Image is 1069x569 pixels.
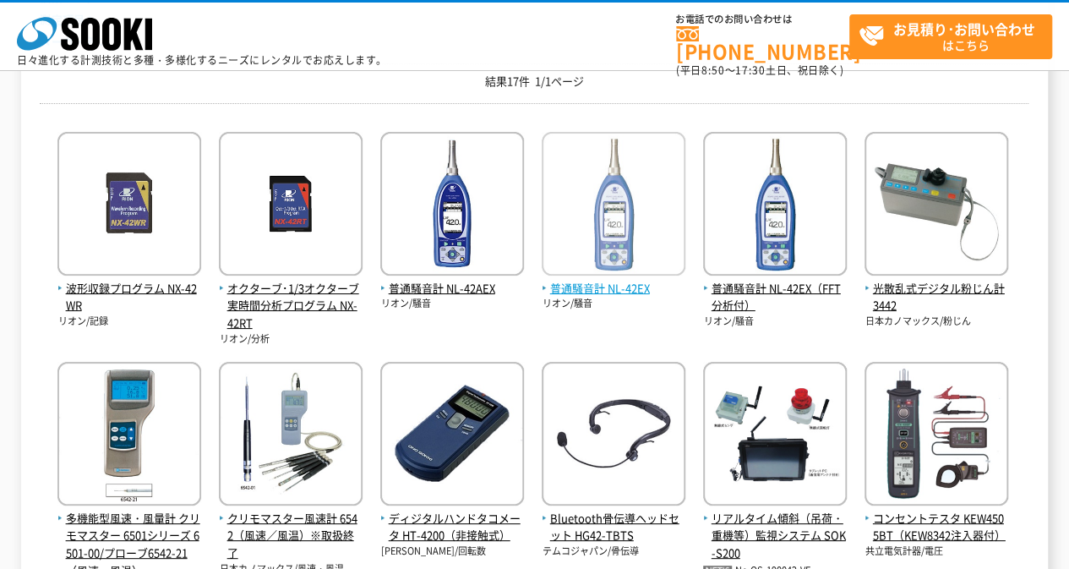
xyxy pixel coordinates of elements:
[219,262,363,332] a: オクターブ･1/3オクターブ実時間分析プログラム NX-42RT
[40,73,1028,90] p: 結果17件 1/1ページ
[542,280,685,298] span: 普通騒音計 NL-42EX
[893,19,1035,39] strong: お見積り･お問い合わせ
[380,280,524,298] span: 普通騒音計 NL-42AEX
[380,262,524,298] a: 普通騒音計 NL-42AEX
[380,297,524,311] p: リオン/騒音
[380,510,524,545] span: ディジタルハンドタコメータ HT-4200（非接触式）
[57,362,201,510] img: 6501-00/プローブ6542-21（風速・風温）
[57,280,201,315] span: 波形収録プログラム NX-42WR
[849,14,1052,59] a: お見積り･お問い合わせはこちら
[57,315,201,329] p: リオン/記録
[542,492,685,544] a: Bluetooth骨伝導ヘッドセット HG42-TBTS
[380,544,524,559] p: [PERSON_NAME]/回転数
[542,362,685,510] img: HG42-TBTS
[735,63,766,78] span: 17:30
[380,132,524,280] img: NL-42AEX
[859,15,1051,57] span: はこちら
[701,63,725,78] span: 8:50
[57,262,201,315] a: 波形収録プログラム NX-42WR
[219,362,363,510] img: 6542（風速／風温）※取扱終了
[219,132,363,280] img: NX-42RT
[219,510,363,562] span: クリモマスター風速計 6542（風速／風温）※取扱終了
[542,544,685,559] p: テムコジャパン/骨伝導
[380,362,524,510] img: HT-4200（非接触式）
[864,544,1008,559] p: 共立電気計器/電圧
[676,26,849,61] a: [PHONE_NUMBER]
[219,280,363,332] span: オクターブ･1/3オクターブ実時間分析プログラム NX-42RT
[703,280,847,315] span: 普通騒音計 NL-42EX（FFT分析付）
[864,280,1008,315] span: 光散乱式デジタル粉じん計 3442
[864,510,1008,545] span: コンセントテスタ KEW4505BT（KEW8342注入器付）
[864,132,1008,280] img: 3442
[864,315,1008,329] p: 日本カノマックス/粉じん
[703,315,847,329] p: リオン/騒音
[17,55,387,65] p: 日々進化する計測技術と多種・多様化するニーズにレンタルでお応えします。
[703,492,847,562] a: リアルタイム傾斜（吊荷・重機等）監視システム SOK-S200
[676,63,843,78] span: (平日 ～ 土日、祝日除く)
[703,362,847,510] img: SOK-S200
[703,262,847,315] a: 普通騒音計 NL-42EX（FFT分析付）
[864,362,1008,510] img: KEW4505BT（KEW8342注入器付）
[864,492,1008,544] a: コンセントテスタ KEW4505BT（KEW8342注入器付）
[219,492,363,562] a: クリモマスター風速計 6542（風速／風温）※取扱終了
[57,132,201,280] img: NX-42WR
[542,510,685,545] span: Bluetooth骨伝導ヘッドセット HG42-TBTS
[676,14,849,25] span: お電話でのお問い合わせは
[703,510,847,562] span: リアルタイム傾斜（吊荷・重機等）監視システム SOK-S200
[542,132,685,280] img: NL-42EX
[542,297,685,311] p: リオン/騒音
[219,332,363,347] p: リオン/分析
[703,132,847,280] img: NL-42EX（FFT分析付）
[542,262,685,298] a: 普通騒音計 NL-42EX
[864,262,1008,315] a: 光散乱式デジタル粉じん計 3442
[380,492,524,544] a: ディジタルハンドタコメータ HT-4200（非接触式）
